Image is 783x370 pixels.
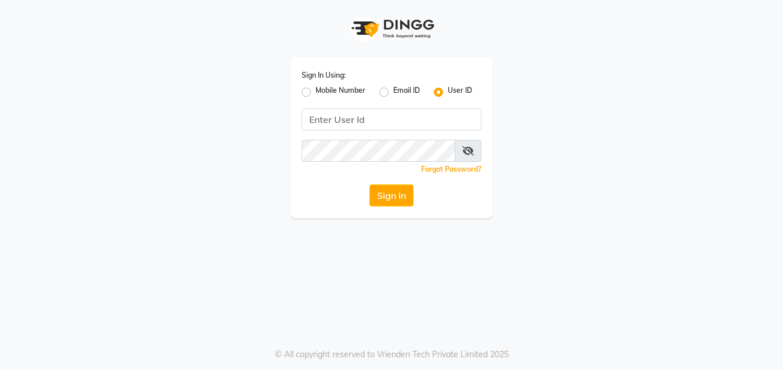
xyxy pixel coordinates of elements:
[302,108,481,130] input: Username
[302,70,346,81] label: Sign In Using:
[302,140,455,162] input: Username
[421,165,481,173] a: Forgot Password?
[393,85,420,99] label: Email ID
[369,184,414,206] button: Sign In
[316,85,365,99] label: Mobile Number
[448,85,472,99] label: User ID
[345,12,438,46] img: logo1.svg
